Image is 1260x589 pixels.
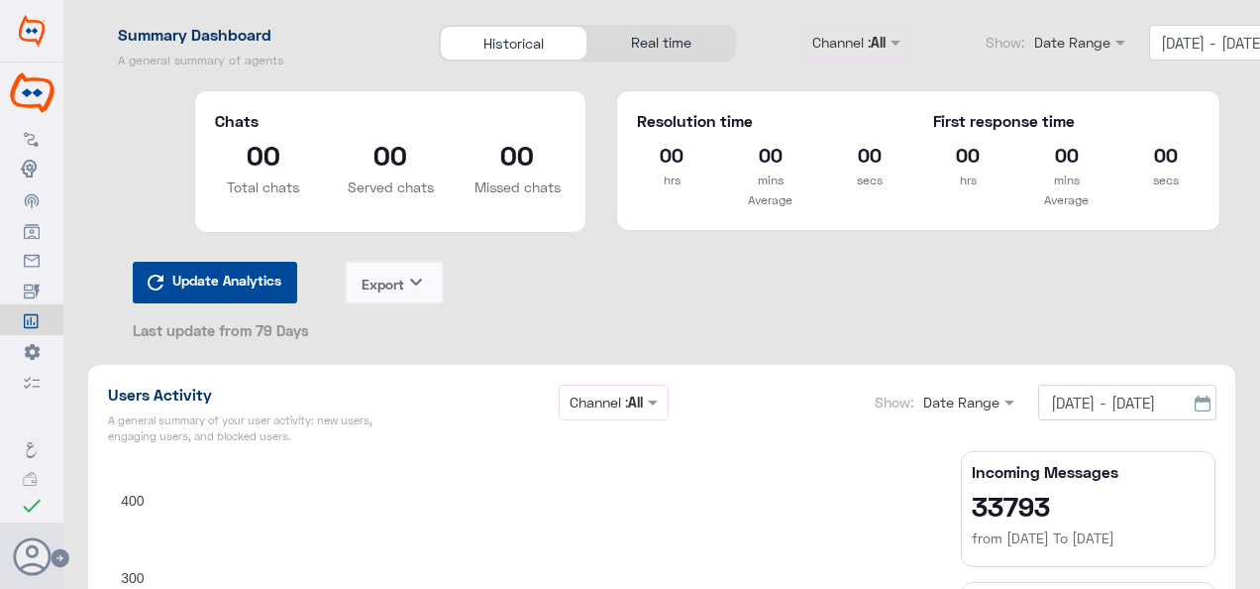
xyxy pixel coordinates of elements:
button: Avatar [13,537,51,575]
h5: First response time [933,111,1200,131]
h2: 00 [835,139,904,171]
img: 118748111652893 [10,70,54,115]
button: Exportkeyboard_arrow_down [345,261,444,304]
h2: 00 [469,139,566,171]
p: hrs [637,171,706,190]
text: 300 [121,570,145,586]
p: Served chats [342,177,439,197]
p: Average [637,190,903,210]
div: Historical [440,26,587,60]
span: Update Analytics [167,267,286,294]
i: check [20,494,44,518]
h5: Resolution time [637,111,903,131]
h2: 00 [1032,139,1102,171]
h2: 00 [736,139,805,171]
p: Missed chats [469,177,566,197]
h2: 00 [1131,139,1201,171]
label: Show: [875,392,913,412]
img: Widebot Logo [19,15,45,47]
text: 400 [121,493,145,509]
input: From : To [1038,385,1216,420]
h5: Incoming Messages [972,462,1205,482]
i: keyboard_arrow_down [404,271,428,294]
p: secs [1131,171,1201,190]
h5: A general summary of your user activity: new users, engaging users, and blocked users. [108,412,373,444]
label: Show: [986,32,1024,53]
p: mins [736,171,805,190]
div: Real time [587,26,735,60]
p: Average [933,190,1200,210]
h2: 00 [933,139,1002,171]
h1: Summary Dashboard [88,25,465,45]
h5: Chats [215,111,567,131]
h6: from [DATE] To [DATE] [972,529,1205,548]
p: Total chats [215,177,312,197]
h2: 33793 [972,490,1205,522]
p: hrs [933,171,1002,190]
p: secs [835,171,904,190]
h2: 00 [215,139,312,171]
h5: A general summary of agents [88,53,385,68]
p: mins [1032,171,1102,190]
h2: 00 [342,139,439,171]
h2: 00 [637,139,706,171]
button: Update Analytics [133,262,297,303]
h1: Users Activity [108,385,373,405]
